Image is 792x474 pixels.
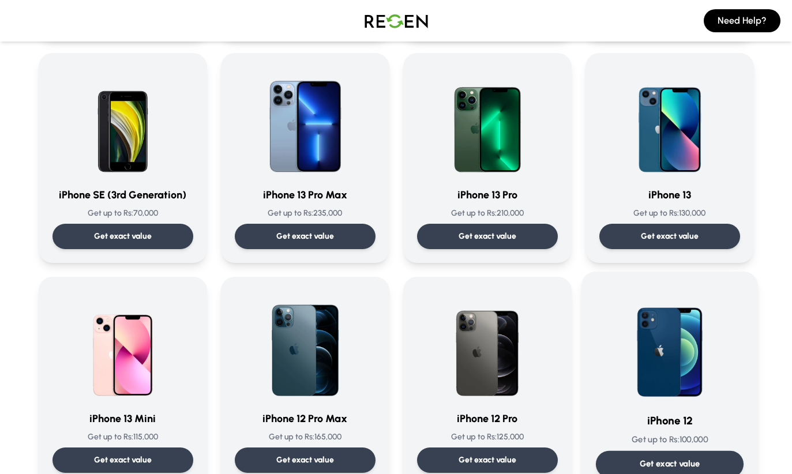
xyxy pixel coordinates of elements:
p: Get exact value [276,231,334,242]
p: Get exact value [641,231,699,242]
img: iPhone SE (3rd Generation) [67,67,178,178]
img: iPhone 13 Pro [432,67,543,178]
p: Get exact value [94,231,152,242]
h3: iPhone 12 Pro Max [235,411,376,427]
p: Get exact value [459,454,516,466]
p: Get up to Rs: 165,000 [235,431,376,443]
p: Get up to Rs: 70,000 [52,208,193,219]
h3: iPhone 13 Pro [417,187,558,203]
h3: iPhone SE (3rd Generation) [52,187,193,203]
p: Get up to Rs: 210,000 [417,208,558,219]
p: Get exact value [276,454,334,466]
button: Need Help? [704,9,780,32]
p: Get up to Rs: 115,000 [52,431,193,443]
p: Get up to Rs: 130,000 [599,208,740,219]
h3: iPhone 12 Pro [417,411,558,427]
img: iPhone 12 [611,286,728,402]
h3: iPhone 12 [595,412,743,429]
h3: iPhone 13 Mini [52,411,193,427]
h3: iPhone 13 [599,187,740,203]
img: iPhone 13 Pro Max [250,67,361,178]
p: Get up to Rs: 100,000 [595,434,743,446]
h3: iPhone 13 Pro Max [235,187,376,203]
img: iPhone 13 Mini [67,291,178,401]
img: iPhone 12 Pro Max [250,291,361,401]
img: iPhone 13 [614,67,725,178]
p: Get exact value [639,458,700,470]
p: Get exact value [94,454,152,466]
p: Get exact value [459,231,516,242]
img: iPhone 12 Pro [432,291,543,401]
p: Get up to Rs: 125,000 [417,431,558,443]
p: Get up to Rs: 235,000 [235,208,376,219]
img: Logo [356,5,437,37]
